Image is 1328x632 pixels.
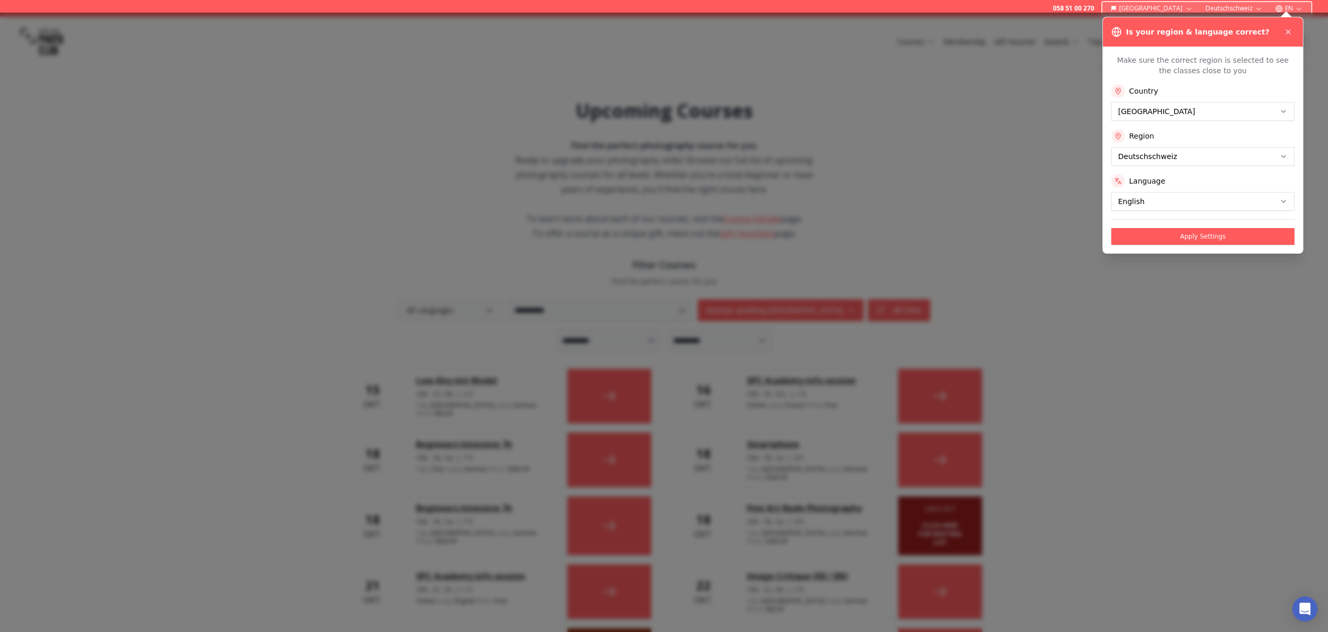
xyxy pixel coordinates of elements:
[1111,55,1294,76] p: Make sure the correct region is selected to see the classes close to you
[1129,131,1154,141] label: Region
[1126,27,1269,37] h3: Is your region & language correct?
[1111,228,1294,245] button: Apply Settings
[1107,2,1197,15] button: [GEOGRAPHIC_DATA]
[1271,2,1307,15] button: EN
[1053,4,1094,13] a: 058 51 00 270
[1129,86,1158,96] label: Country
[1292,596,1318,622] div: Open Intercom Messenger
[1129,176,1165,186] label: Language
[1201,2,1267,15] button: Deutschschweiz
